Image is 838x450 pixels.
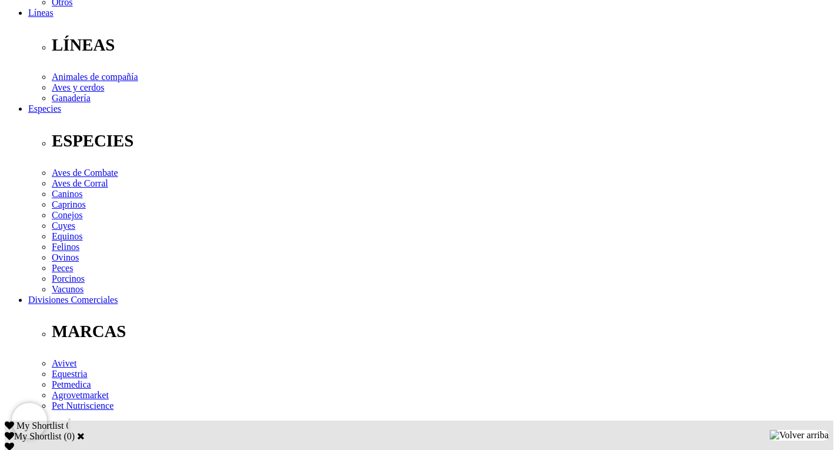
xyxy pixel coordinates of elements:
a: Felinos [52,242,79,252]
a: Porcinos [52,274,85,284]
a: Equestria [52,369,87,379]
a: Peces [52,263,73,273]
span: ( ) [64,431,75,441]
iframe: Brevo live chat [12,403,47,438]
a: Conejos [52,210,82,220]
a: Vacunos [52,284,84,294]
a: Aves de Combate [52,168,118,178]
a: Caninos [52,189,82,199]
a: Líneas [28,8,54,18]
a: Petmedica [52,379,91,389]
a: Especies [28,104,61,114]
p: LÍNEAS [52,35,833,55]
a: Ganadería [52,93,91,103]
p: ESPECIES [52,131,833,151]
a: Cerrar [77,431,85,441]
a: Aves de Corral [52,178,108,188]
label: 0 [67,431,72,441]
a: Caprinos [52,199,86,209]
a: Ovinos [52,252,79,262]
label: My Shortlist [5,431,61,441]
a: Agrovetmarket [52,390,109,400]
p: MARCAS [52,322,833,341]
a: Animales de compañía [52,72,138,82]
a: Pet Nutriscience [52,401,113,411]
a: Divisiones Comerciales [28,295,118,305]
img: Volver arriba [770,430,829,441]
a: Aves y cerdos [52,82,104,92]
a: Avivet [52,358,76,368]
a: Equinos [52,231,82,241]
span: 0 [66,421,71,431]
a: Cuyes [52,221,75,231]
